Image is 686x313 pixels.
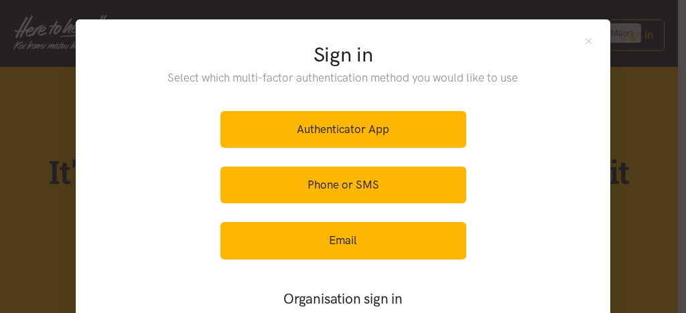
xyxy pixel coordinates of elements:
[141,41,546,69] h2: Sign in
[220,167,466,203] a: Phone or SMS
[220,222,466,259] a: Email
[583,35,594,47] button: Close
[220,111,466,148] a: Authenticator App
[184,289,502,308] h3: Organisation sign in
[141,69,546,87] p: Select which multi-factor authentication method you would like to use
